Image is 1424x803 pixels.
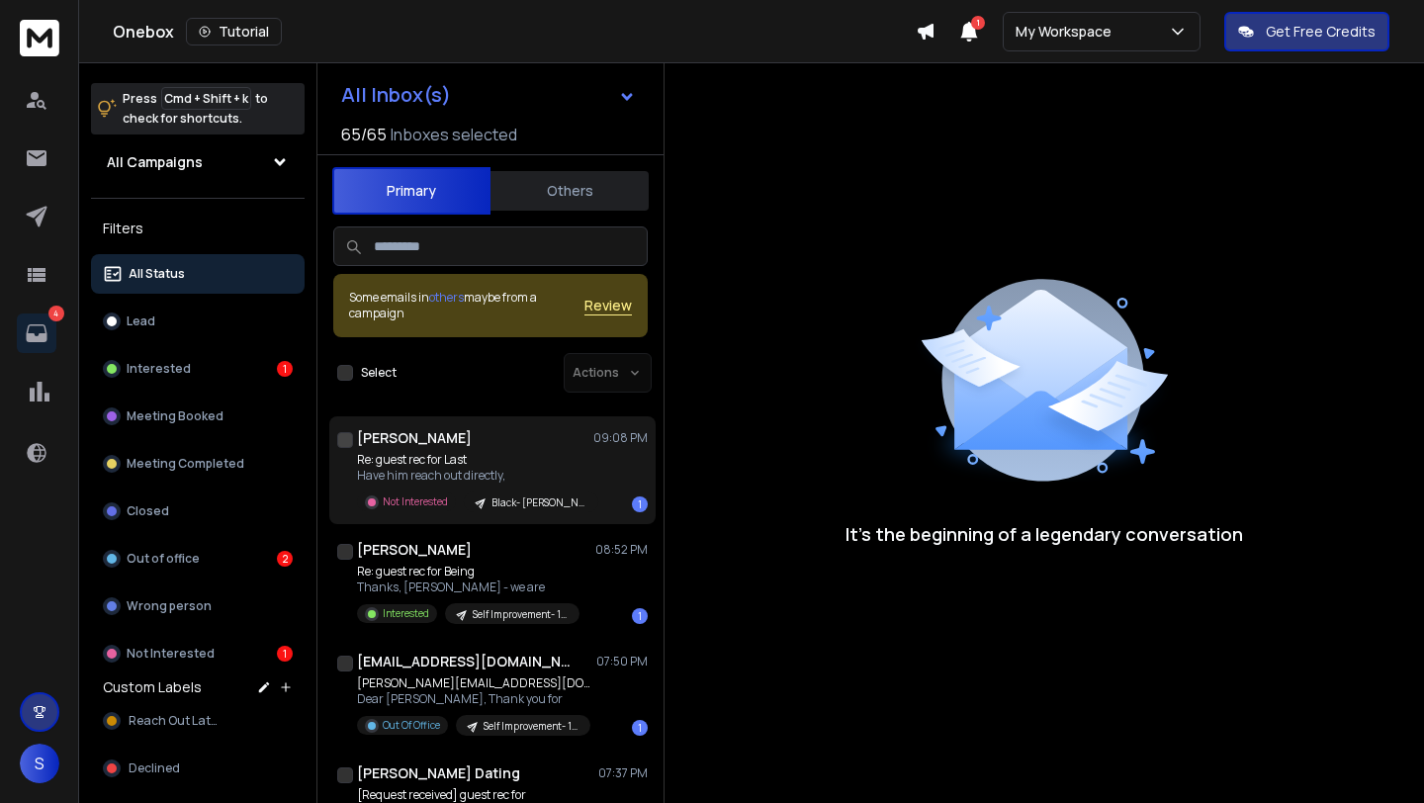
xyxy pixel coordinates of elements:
[17,313,56,353] a: 4
[473,607,568,622] p: Self Improvement- 1k-10k
[357,675,594,691] p: [PERSON_NAME][EMAIL_ADDRESS][DOMAIN_NAME]
[113,18,916,45] div: Onebox
[332,167,490,215] button: Primary
[91,444,305,484] button: Meeting Completed
[325,75,652,115] button: All Inbox(s)
[48,306,64,321] p: 4
[127,361,191,377] p: Interested
[593,430,648,446] p: 09:08 PM
[632,496,648,512] div: 1
[357,428,472,448] h1: [PERSON_NAME]
[91,254,305,294] button: All Status
[595,542,648,558] p: 08:52 PM
[357,468,594,484] p: Have him reach out directly,
[277,646,293,662] div: 1
[129,266,185,282] p: All Status
[632,608,648,624] div: 1
[91,634,305,673] button: Not Interested1
[632,720,648,736] div: 1
[584,296,632,315] button: Review
[127,598,212,614] p: Wrong person
[1016,22,1119,42] p: My Workspace
[161,87,251,110] span: Cmd + Shift + k
[127,503,169,519] p: Closed
[91,397,305,436] button: Meeting Booked
[429,289,464,306] span: others
[341,123,387,146] span: 65 / 65
[383,718,440,733] p: Out Of Office
[490,169,649,213] button: Others
[1224,12,1389,51] button: Get Free Credits
[277,361,293,377] div: 1
[20,744,59,783] button: S
[127,646,215,662] p: Not Interested
[91,215,305,242] h3: Filters
[971,16,985,30] span: 1
[107,152,203,172] h1: All Campaigns
[129,713,222,729] span: Reach Out Later
[349,290,584,321] div: Some emails in maybe from a campaign
[91,302,305,341] button: Lead
[277,551,293,567] div: 2
[598,765,648,781] p: 07:37 PM
[123,89,268,129] p: Press to check for shortcuts.
[103,677,202,697] h3: Custom Labels
[127,551,200,567] p: Out of office
[127,313,155,329] p: Lead
[491,495,586,510] p: Black- [PERSON_NAME]
[845,520,1243,548] p: It’s the beginning of a legendary conversation
[357,452,594,468] p: Re: guest rec for Last
[361,365,397,381] label: Select
[484,719,578,734] p: Self Improvement- 1k-10k
[357,787,590,803] p: [Request received] guest rec for
[91,349,305,389] button: Interested1
[596,654,648,669] p: 07:50 PM
[357,691,594,707] p: Dear [PERSON_NAME], Thank you for
[1266,22,1376,42] p: Get Free Credits
[357,652,575,671] h1: [EMAIL_ADDRESS][DOMAIN_NAME]
[91,749,305,788] button: Declined
[383,494,448,509] p: Not Interested
[91,491,305,531] button: Closed
[357,564,579,580] p: Re: guest rec for Being
[383,606,429,621] p: Interested
[127,456,244,472] p: Meeting Completed
[341,85,451,105] h1: All Inbox(s)
[91,586,305,626] button: Wrong person
[391,123,517,146] h3: Inboxes selected
[91,701,305,741] button: Reach Out Later
[357,763,520,783] h1: [PERSON_NAME] Dating
[357,540,472,560] h1: [PERSON_NAME]
[129,760,180,776] span: Declined
[357,580,579,595] p: Thanks, [PERSON_NAME] - we are
[127,408,223,424] p: Meeting Booked
[91,142,305,182] button: All Campaigns
[91,539,305,579] button: Out of office2
[186,18,282,45] button: Tutorial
